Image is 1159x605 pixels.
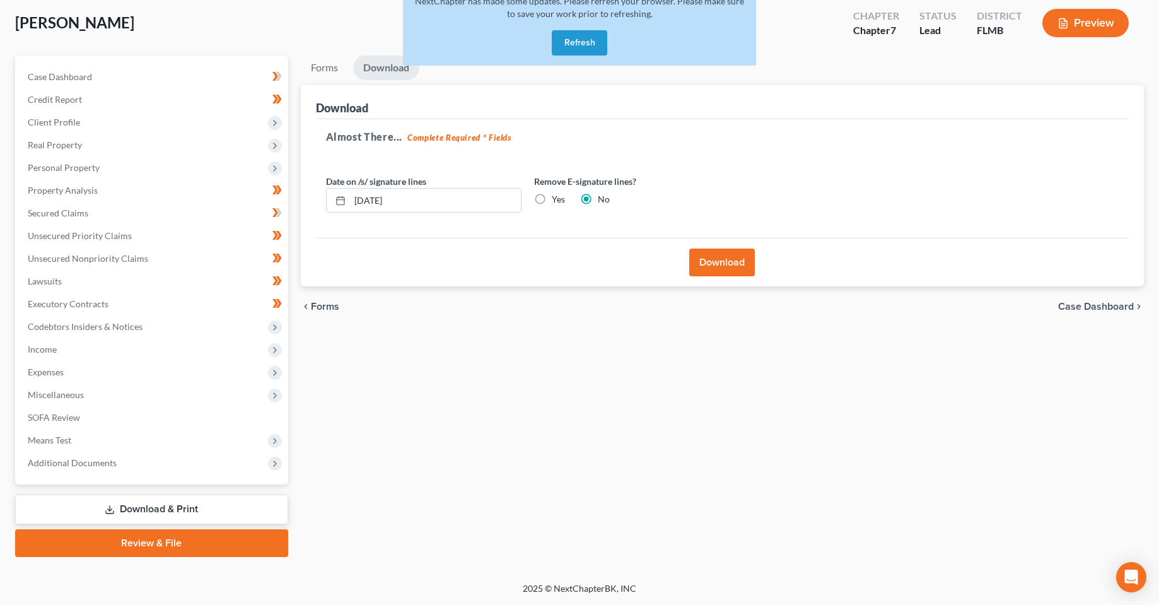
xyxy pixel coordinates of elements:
[18,179,288,202] a: Property Analysis
[977,9,1022,23] div: District
[534,175,730,188] label: Remove E-signature lines?
[28,71,92,82] span: Case Dashboard
[1058,302,1134,312] span: Case Dashboard
[28,208,88,218] span: Secured Claims
[853,9,899,23] div: Chapter
[326,175,426,188] label: Date on /s/ signature lines
[28,435,71,445] span: Means Test
[220,582,939,605] div: 2025 © NextChapterBK, INC
[301,302,356,312] button: chevron_left Forms
[28,457,117,468] span: Additional Documents
[18,247,288,270] a: Unsecured Nonpriority Claims
[1042,9,1129,37] button: Preview
[316,100,368,115] div: Download
[28,230,132,241] span: Unsecured Priority Claims
[28,185,98,196] span: Property Analysis
[552,30,607,56] button: Refresh
[977,23,1022,38] div: FLMB
[18,202,288,225] a: Secured Claims
[18,406,288,429] a: SOFA Review
[28,253,148,264] span: Unsecured Nonpriority Claims
[18,66,288,88] a: Case Dashboard
[353,56,419,80] a: Download
[18,293,288,315] a: Executory Contracts
[28,389,84,400] span: Miscellaneous
[28,162,100,173] span: Personal Property
[15,495,288,524] a: Download & Print
[28,94,82,105] span: Credit Report
[28,298,108,309] span: Executory Contracts
[18,270,288,293] a: Lawsuits
[28,321,143,332] span: Codebtors Insiders & Notices
[28,117,80,127] span: Client Profile
[301,302,311,312] i: chevron_left
[28,276,62,286] span: Lawsuits
[18,225,288,247] a: Unsecured Priority Claims
[350,189,521,213] input: MM/DD/YYYY
[689,249,755,276] button: Download
[919,23,957,38] div: Lead
[15,13,134,32] span: [PERSON_NAME]
[28,367,64,377] span: Expenses
[552,193,565,206] label: Yes
[1116,562,1146,592] div: Open Intercom Messenger
[28,139,82,150] span: Real Property
[18,88,288,111] a: Credit Report
[1134,302,1144,312] i: chevron_right
[407,132,511,143] strong: Complete Required * Fields
[28,412,80,423] span: SOFA Review
[598,193,610,206] label: No
[301,56,348,80] a: Forms
[890,24,896,36] span: 7
[919,9,957,23] div: Status
[326,129,1119,144] h5: Almost There...
[311,302,339,312] span: Forms
[1058,302,1144,312] a: Case Dashboard chevron_right
[853,23,899,38] div: Chapter
[15,529,288,557] a: Review & File
[28,344,57,355] span: Income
